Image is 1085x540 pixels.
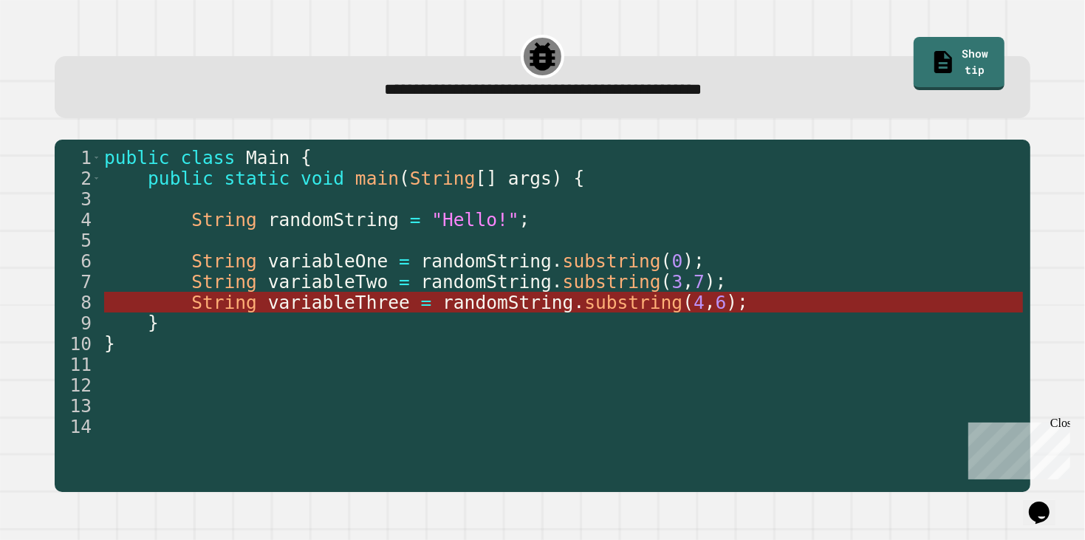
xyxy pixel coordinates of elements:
span: "Hello!" [431,209,518,230]
span: String [191,271,257,293]
span: 4 [694,292,705,313]
div: 8 [55,292,101,312]
span: randomString [421,271,552,293]
div: 5 [55,230,101,250]
span: = [399,271,410,293]
div: 1 [55,147,101,168]
span: substring [563,250,661,272]
a: Show tip [914,37,1004,90]
div: 12 [55,375,101,395]
div: 14 [55,416,101,437]
span: public [148,168,213,189]
span: args [508,168,552,189]
span: 3 [672,271,683,293]
span: 0 [672,250,683,272]
div: 7 [55,271,101,292]
div: 4 [55,209,101,230]
span: Toggle code folding, rows 2 through 9 [92,168,100,188]
span: variableThree [268,292,410,313]
span: variableOne [268,250,389,272]
span: Toggle code folding, rows 1 through 10 [92,147,100,168]
span: randomString [268,209,399,230]
span: randomString [421,250,552,272]
span: String [191,250,257,272]
span: Main [246,147,290,168]
span: variableTwo [268,271,389,293]
div: 2 [55,168,101,188]
div: 11 [55,354,101,375]
span: substring [584,292,682,313]
span: = [410,209,421,230]
span: 6 [716,292,727,313]
span: 7 [694,271,705,293]
span: randomString [442,292,573,313]
div: 10 [55,333,101,354]
iframe: chat widget [962,417,1070,479]
div: Chat with us now!Close [6,6,102,94]
span: String [191,292,257,313]
div: 6 [55,250,101,271]
span: main [355,168,399,189]
span: String [410,168,476,189]
span: void [301,168,344,189]
div: 3 [55,188,101,209]
span: = [399,250,410,272]
span: substring [563,271,661,293]
span: String [191,209,257,230]
span: = [421,292,432,313]
iframe: chat widget [1023,481,1070,525]
div: 13 [55,395,101,416]
span: static [225,168,290,189]
div: 9 [55,312,101,333]
span: class [181,147,236,168]
span: public [104,147,170,168]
